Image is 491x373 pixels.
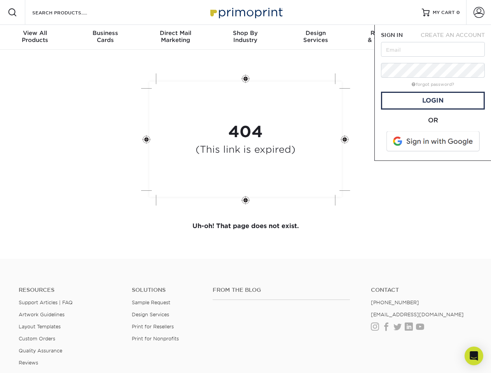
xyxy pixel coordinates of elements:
strong: 404 [228,122,263,141]
span: Shop By [210,30,280,37]
a: Sample Request [132,300,170,305]
img: Primoprint [207,4,285,21]
span: MY CART [433,9,455,16]
a: [EMAIL_ADDRESS][DOMAIN_NAME] [371,312,464,317]
a: Contact [371,287,472,293]
span: Resources [351,30,421,37]
span: CREATE AN ACCOUNT [421,32,485,38]
div: Marketing [140,30,210,44]
h4: (This link is expired) [196,144,295,155]
a: [PHONE_NUMBER] [371,300,419,305]
a: Login [381,92,485,110]
a: BusinessCards [70,25,140,50]
div: Cards [70,30,140,44]
a: Resources& Templates [351,25,421,50]
div: Industry [210,30,280,44]
div: Open Intercom Messenger [465,347,483,365]
div: OR [381,116,485,125]
span: 0 [456,10,460,15]
a: forgot password? [412,82,454,87]
span: Direct Mail [140,30,210,37]
a: Direct MailMarketing [140,25,210,50]
h4: Resources [19,287,120,293]
input: SEARCH PRODUCTS..... [31,8,107,17]
a: Artwork Guidelines [19,312,65,317]
strong: Uh-oh! That page does not exist. [192,222,299,230]
div: Services [281,30,351,44]
h4: From the Blog [213,287,350,293]
div: & Templates [351,30,421,44]
a: Support Articles | FAQ [19,300,73,305]
span: SIGN IN [381,32,403,38]
a: DesignServices [281,25,351,50]
h4: Solutions [132,287,201,293]
input: Email [381,42,485,57]
a: Design Services [132,312,169,317]
a: Shop ByIndustry [210,25,280,50]
span: Business [70,30,140,37]
span: Design [281,30,351,37]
